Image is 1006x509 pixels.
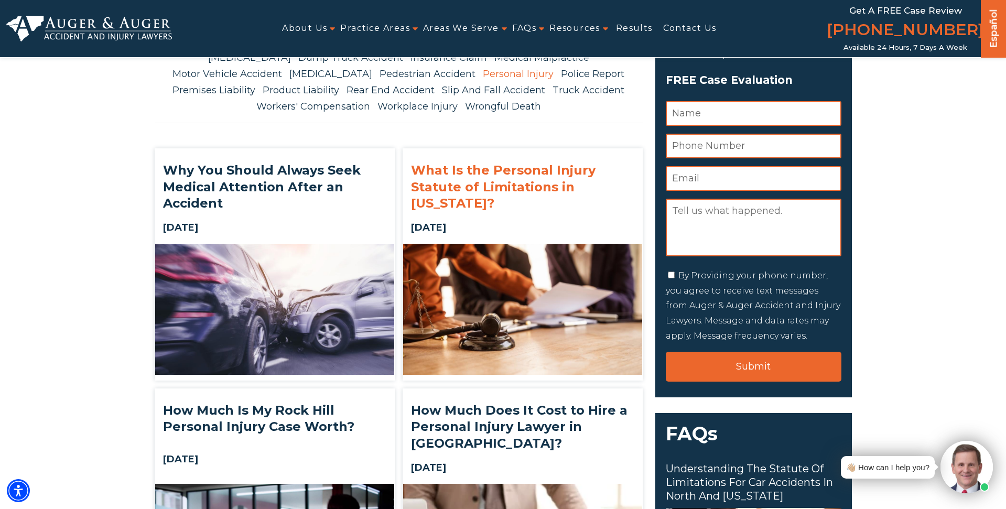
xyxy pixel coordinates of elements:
[172,84,255,97] a: Premises Liability
[208,51,291,64] a: [MEDICAL_DATA]
[403,394,642,459] h2: How Much Does It Cost to Hire a Personal Injury Lawyer in [GEOGRAPHIC_DATA]?
[666,70,841,90] h3: FREE Case Evaluation
[663,17,717,40] a: Contact Us
[849,5,962,16] span: Get a FREE Case Review
[403,244,642,375] img: What Is the Personal Injury Statute of Limitations in North Carolina?
[155,394,394,442] h2: How Much Is My Rock Hill Personal Injury Case Worth?
[347,84,435,97] a: Rear End Accident
[494,51,589,64] a: Medical Malpractice
[380,68,475,81] a: Pedestrian Accident
[827,18,984,44] a: [PHONE_NUMBER]
[282,17,327,40] a: About Us
[512,17,537,40] a: FAQs
[616,17,653,40] a: Results
[561,68,624,81] a: Police Report
[403,154,642,375] a: What Is the Personal Injury Statute of Limitations in [US_STATE]? [DATE] What Is the Personal Inj...
[666,134,841,158] input: Phone Number
[666,462,841,503] h4: Understanding the Statute of Limitations for Car Accidents in North and [US_STATE]
[7,479,30,502] div: Accessibility Menu
[403,459,642,484] strong: [DATE]
[940,441,993,493] img: Intaker widget Avatar
[846,460,929,474] div: 👋🏼 How can I help you?
[155,154,394,219] h2: Why You Should Always Seek Medical Attention After an Accident
[553,84,624,97] a: Truck Accident
[298,51,403,64] a: Dump Truck Accident
[263,84,339,97] a: Product Liability
[483,68,554,81] a: Personal Injury
[666,270,840,341] label: By Providing your phone number, you agree to receive text messages from Auger & Auger Accident an...
[172,68,282,81] a: Motor Vehicle Accident
[549,17,600,40] a: Resources
[155,219,394,244] strong: [DATE]
[6,16,172,41] img: Auger & Auger Accident and Injury Lawyers Logo
[155,244,394,375] img: Why You Should Always Seek Medical Attention After an Accident
[843,44,967,52] span: Available 24 Hours, 7 Days a Week
[377,100,458,113] a: Workplace Injury
[666,166,841,191] input: Email
[666,352,841,382] input: Submit
[403,219,642,244] strong: [DATE]
[289,68,372,81] a: [MEDICAL_DATA]
[465,100,541,113] a: Wrongful Death
[155,451,394,475] strong: [DATE]
[340,17,410,40] a: Practice Areas
[155,154,394,375] a: Why You Should Always Seek Medical Attention After an Accident [DATE] Why You Should Always Seek ...
[256,100,370,113] a: Workers' Compensation
[666,101,841,126] input: Name
[423,17,499,40] a: Areas We Serve
[655,413,852,463] h3: FAQs
[403,154,642,219] h2: What Is the Personal Injury Statute of Limitations in [US_STATE]?
[410,51,487,64] a: Insurance Claim
[442,84,545,97] a: Slip And Fall Accident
